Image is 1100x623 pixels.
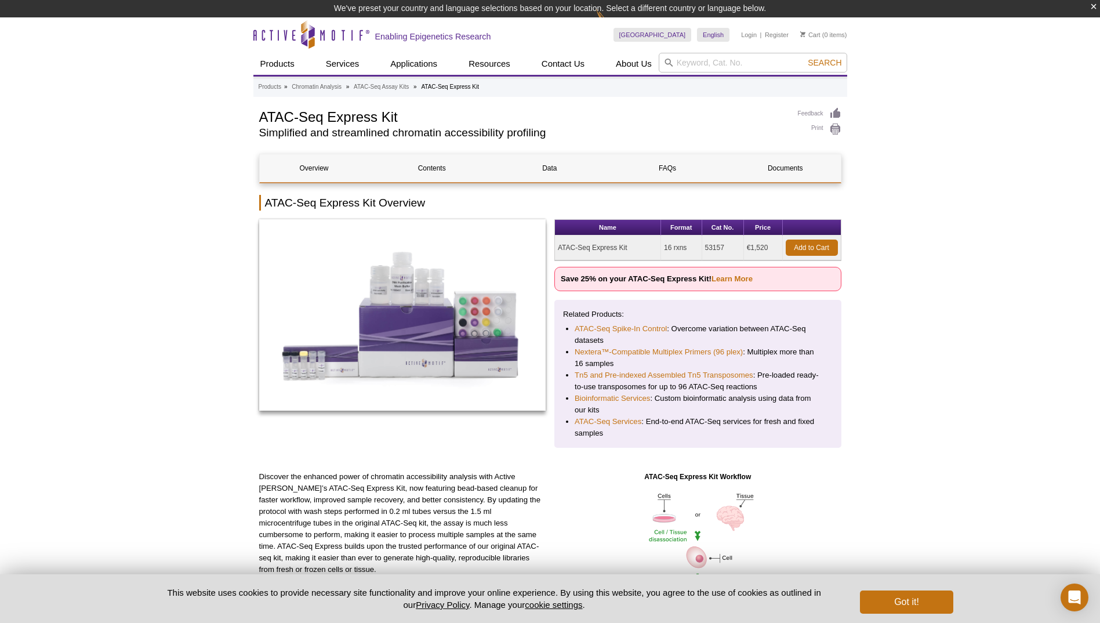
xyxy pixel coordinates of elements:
[253,53,302,75] a: Products
[575,323,821,346] li: : Overcome variation between ATAC-Seq datasets
[659,53,847,73] input: Keyword, Cat. No.
[377,154,487,182] a: Contents
[147,586,841,611] p: This website uses cookies to provide necessary site functionality and improve your online experie...
[661,236,702,260] td: 16 rxns
[798,107,841,120] a: Feedback
[609,53,659,75] a: About Us
[613,154,722,182] a: FAQs
[741,31,757,39] a: Login
[259,82,281,92] a: Products
[800,28,847,42] li: (0 items)
[260,154,369,182] a: Overview
[808,58,841,67] span: Search
[259,195,841,211] h2: ATAC-Seq Express Kit Overview
[575,323,667,335] a: ATAC-Seq Spike-In Control
[575,346,821,370] li: : Multiplex more than 16 samples
[284,84,288,90] li: »
[702,236,744,260] td: 53157
[416,600,469,610] a: Privacy Policy
[561,274,753,283] strong: Save 25% on your ATAC-Seq Express Kit!
[575,416,641,428] a: ATAC-Seq Services
[711,274,753,283] a: Learn More
[596,9,627,36] img: Change Here
[383,53,444,75] a: Applications
[346,84,350,90] li: »
[259,107,786,125] h1: ATAC-Seq Express Kit
[292,82,342,92] a: Chromatin Analysis
[421,84,479,90] li: ATAC-Seq Express Kit
[731,154,840,182] a: Documents
[661,220,702,236] th: Format
[575,393,650,404] a: Bioinformatic Services
[525,600,582,610] button: cookie settings
[319,53,366,75] a: Services
[563,309,833,320] p: Related Products:
[575,370,821,393] li: : Pre-loaded ready-to-use transposomes for up to 96 ATAC-Seq reactions
[760,28,762,42] li: |
[259,219,546,411] img: ATAC-Seq Express Kit
[375,31,491,42] h2: Enabling Epigenetics Research
[800,31,821,39] a: Cart
[798,123,841,136] a: Print
[786,240,838,256] a: Add to Cart
[354,82,409,92] a: ATAC-Seq Assay Kits
[413,84,417,90] li: »
[462,53,517,75] a: Resources
[644,473,751,481] strong: ATAC-Seq Express Kit Workflow
[613,28,692,42] a: [GEOGRAPHIC_DATA]
[555,220,661,236] th: Name
[575,416,821,439] li: : End-to-end ATAC-Seq services for fresh and fixed samples
[495,154,604,182] a: Data
[744,220,783,236] th: Price
[535,53,591,75] a: Contact Us
[744,236,783,260] td: €1,520
[259,128,786,138] h2: Simplified and streamlined chromatin accessibility profiling
[575,346,743,358] a: Nextera™-Compatible Multiplex Primers (96 plex)
[702,220,744,236] th: Cat No.
[575,393,821,416] li: : Custom bioinformatic analysis using data from our kits
[555,236,661,260] td: ATAC-Seq Express Kit
[1061,584,1088,611] div: Open Intercom Messenger
[804,57,845,68] button: Search
[697,28,729,42] a: English
[765,31,789,39] a: Register
[860,591,953,614] button: Got it!
[575,370,753,381] a: Tn5 and Pre-indexed Assembled Tn5 Transposomes
[259,471,546,575] p: Discover the enhanced power of chromatin accessibility analysis with Active [PERSON_NAME]’s ATAC-...
[800,31,805,37] img: Your Cart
